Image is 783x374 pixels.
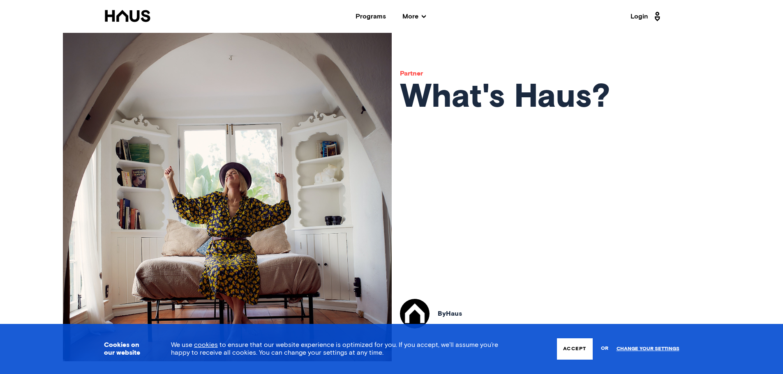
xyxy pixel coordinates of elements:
[557,338,592,360] button: Accept
[400,81,610,114] h1: What's Haus?
[171,342,498,356] span: We use to ensure that our website experience is optimized for you. If you accept, we’ll assume yo...
[631,10,663,23] a: Login
[104,341,150,357] h3: Cookies on our website
[601,342,608,356] span: or
[400,299,430,328] img: Haus
[402,13,426,20] span: More
[438,310,462,317] div: By Haus
[194,342,218,348] a: cookies
[617,346,679,352] a: Change your settings
[356,13,386,20] a: Programs
[400,70,423,77] a: Partner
